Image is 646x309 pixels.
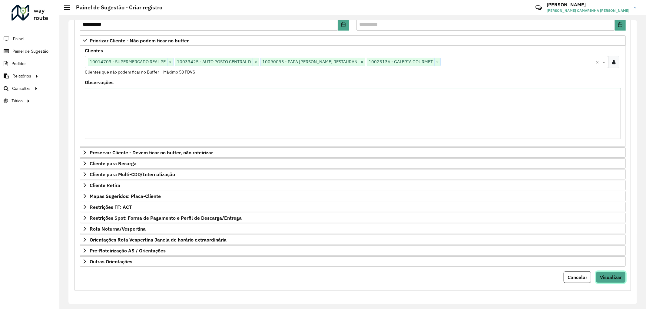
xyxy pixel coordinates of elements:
[80,158,626,169] a: Cliente para Recarga
[85,79,114,86] label: Observações
[12,85,31,92] span: Consultas
[167,58,173,66] span: ×
[90,248,166,253] span: Pre-Roteirização AS / Orientações
[12,73,31,79] span: Relatórios
[80,235,626,245] a: Orientações Rota Vespertina Janela de horário extraordinária
[90,226,146,231] span: Rota Noturna/Vespertina
[12,48,48,54] span: Painel de Sugestão
[90,150,213,155] span: Preservar Cliente - Devem ficar no buffer, não roteirizar
[80,245,626,256] a: Pre-Roteirização AS / Orientações
[175,58,253,65] span: 10033425 - AUTO POSTO CENTRAL D
[80,169,626,179] a: Cliente para Multi-CDD/Internalização
[80,180,626,190] a: Cliente Retira
[600,274,622,280] span: Visualizar
[85,47,103,54] label: Clientes
[253,58,259,66] span: ×
[80,35,626,46] a: Priorizar Cliente - Não podem ficar no buffer
[13,36,24,42] span: Painel
[90,183,120,188] span: Cliente Retira
[88,58,167,65] span: 10014703 - SUPERMERCADO REAL PE
[90,237,227,242] span: Orientações Rota Vespertina Janela de horário extraordinária
[90,259,132,264] span: Outras Orientações
[338,18,349,31] button: Choose Date
[90,38,189,43] span: Priorizar Cliente - Não podem ficar no buffer
[80,224,626,234] a: Rota Noturna/Vespertina
[547,2,629,8] h3: [PERSON_NAME]
[80,147,626,158] a: Preservar Cliente - Devem ficar no buffer, não roteirizar
[80,213,626,223] a: Restrições Spot: Forma de Pagamento e Perfil de Descarga/Entrega
[12,98,23,104] span: Tático
[615,18,626,31] button: Choose Date
[90,215,242,220] span: Restrições Spot: Forma de Pagamento e Perfil de Descarga/Entrega
[532,1,545,14] a: Contato Rápido
[90,205,132,209] span: Restrições FF: ACT
[90,172,175,177] span: Cliente para Multi-CDD/Internalização
[12,61,27,67] span: Pedidos
[70,4,162,11] h2: Painel de Sugestão - Criar registro
[90,194,161,199] span: Mapas Sugeridos: Placa-Cliente
[367,58,434,65] span: 10025136 - GALERIA GOURMET
[596,271,626,283] button: Visualizar
[90,161,137,166] span: Cliente para Recarga
[80,202,626,212] a: Restrições FF: ACT
[596,58,601,66] span: Clear all
[564,271,591,283] button: Cancelar
[80,191,626,201] a: Mapas Sugeridos: Placa-Cliente
[359,58,365,66] span: ×
[261,58,359,65] span: 10090093 - PAPA [PERSON_NAME] RESTAURAN
[85,69,195,75] small: Clientes que não podem ficar no Buffer – Máximo 50 PDVS
[547,8,629,13] span: [PERSON_NAME] CAMARINHA [PERSON_NAME]
[434,58,440,66] span: ×
[80,46,626,147] div: Priorizar Cliente - Não podem ficar no buffer
[80,256,626,267] a: Outras Orientações
[568,274,587,280] span: Cancelar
